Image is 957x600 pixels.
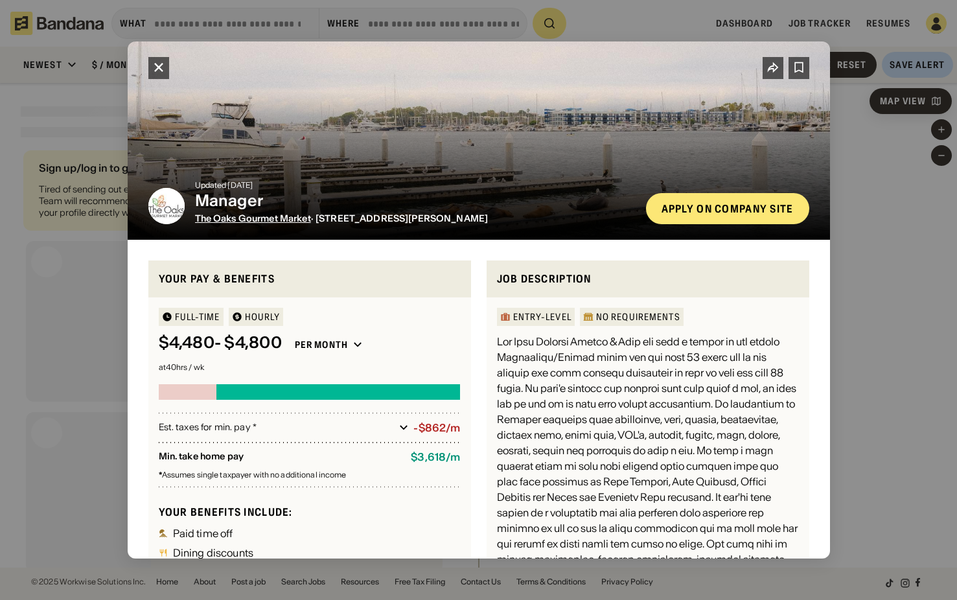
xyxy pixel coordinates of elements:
[195,213,311,224] a: The Oaks Gourmet Market
[159,363,461,371] div: at 40 hrs / wk
[173,548,254,558] div: Dining discounts
[159,505,461,519] div: Your benefits include:
[646,193,809,224] a: Apply on company site
[148,188,185,224] img: The Oaks Gourmet Market logo
[195,181,636,189] div: Updated [DATE]
[596,312,680,321] div: No Requirements
[175,312,220,321] div: Full-time
[411,451,460,463] div: $ 3,618 / m
[159,334,282,352] div: $ 4,480 - $4,800
[413,422,460,434] div: -$862/m
[195,213,636,224] div: · [STREET_ADDRESS][PERSON_NAME]
[295,339,348,351] div: Per month
[497,271,799,287] div: Job Description
[159,471,461,479] div: Assumes single taxpayer with no additional income
[159,271,461,287] div: Your pay & benefits
[173,528,233,538] div: Paid time off
[245,312,281,321] div: HOURLY
[195,192,636,211] div: Manager
[662,203,794,214] div: Apply on company site
[159,451,401,463] div: Min. take home pay
[159,421,395,434] div: Est. taxes for min. pay *
[513,312,571,321] div: Entry-Level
